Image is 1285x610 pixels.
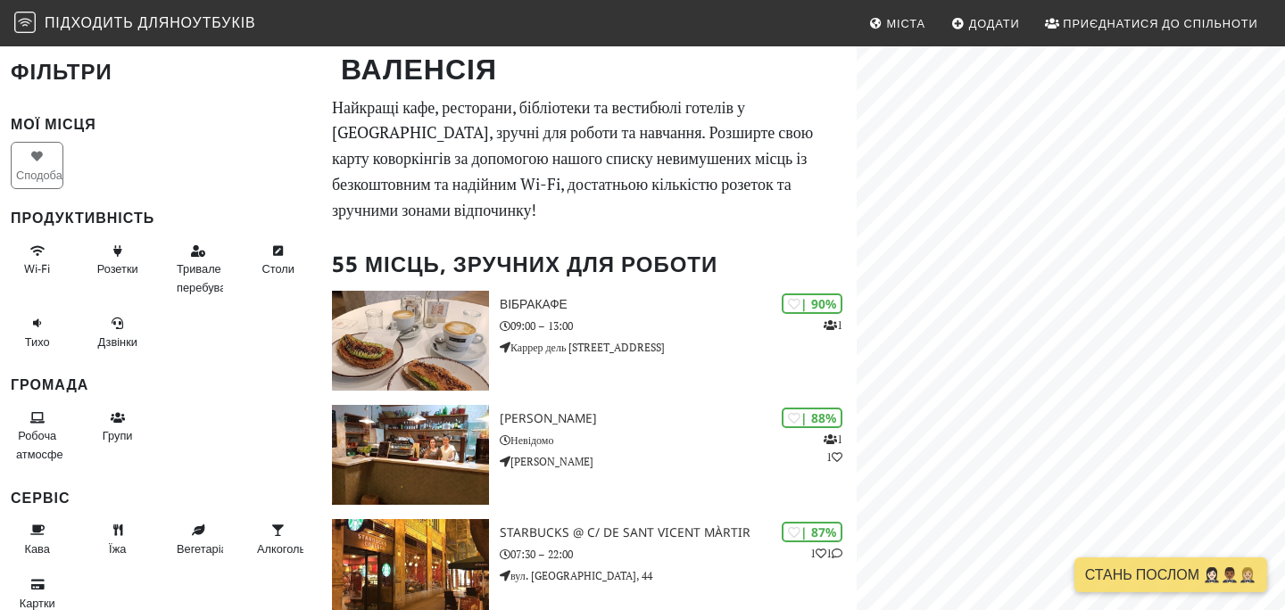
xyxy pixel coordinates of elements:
[25,334,50,350] font: Тихо
[332,249,717,278] font: 55 місць, зручних для роботи
[45,12,170,32] font: Підходить для
[510,548,573,561] font: 07:30 – 22:00
[11,56,112,86] font: Фільтри
[500,409,597,426] font: [PERSON_NAME]
[800,409,836,426] font: | 88%
[261,260,294,276] font: Столи
[25,540,50,556] font: Кава
[24,260,50,276] font: Wi-Fi
[887,15,925,31] font: Міста
[1063,15,1257,31] font: Приєднатися до спільноти
[944,7,1027,39] a: Додати
[332,96,813,220] font: Найкращі кафе, ресторани, бібліотеки та вестибюлі готелів у [GEOGRAPHIC_DATA], зручні для роботи ...
[261,260,294,276] span: Зручні для роботи столи
[321,291,857,391] a: Вібракафе | 90% 1 Вібракафе 09:00 – 13:00 Каррер дель [STREET_ADDRESS]
[91,236,144,284] button: Розетки
[11,309,63,356] button: Тихо
[170,12,255,32] font: ноутбуків
[257,540,305,556] font: Алкоголь
[103,427,133,443] span: Групувати таблиці
[177,260,245,294] font: Тривале перебування
[1074,557,1267,592] a: Стань Послом 🤵🏻‍♀️🤵🏾‍♂️🤵🏼‍♀️
[24,260,50,276] span: Стабільний Wi-Fi
[1038,7,1264,39] a: Приєднатися до спільноти
[837,433,842,446] font: 1
[91,309,144,356] button: Дзвінки
[969,15,1020,31] font: Додати
[826,547,832,560] font: 1
[91,515,144,563] button: Їжа
[11,488,70,507] font: Сервіс
[177,540,253,556] font: Вегетаріанець
[500,523,750,540] font: Starbucks @ C/ de Sant Vicent Màrtir
[837,318,842,332] font: 1
[11,114,96,134] font: Мої місця
[862,7,933,39] a: Міста
[11,403,63,468] button: Робоча атмосфера
[14,8,259,39] a: Підходить для ноутбуків Підходить дляноутбуків
[109,540,126,556] font: Їжа
[252,515,304,563] button: Алкоголь
[1085,565,1256,584] font: Стань Послом 🤵🏻‍♀️🤵🏾‍♂️🤵🏼‍♀️
[103,427,133,443] font: Групи
[341,49,497,87] font: Валенсія
[16,427,76,461] font: Робоча атмосфера
[11,515,63,563] button: Кава
[97,260,138,276] font: Розетки
[800,295,836,312] font: | 90%
[510,569,652,582] font: вул. [GEOGRAPHIC_DATA], 44
[11,375,88,394] font: Громада
[97,334,137,350] font: Дзвінки
[332,405,489,505] img: Гісанте Рохо
[826,450,832,464] font: 1
[510,341,665,354] font: Каррер дель [STREET_ADDRESS]
[97,334,137,350] span: Відео/аудіодзвінки
[171,515,224,563] button: Вегетаріанець
[332,291,489,391] img: Вібракафе
[510,319,573,333] font: 09:00 – 13:00
[91,403,144,450] button: Групи
[321,405,857,505] a: Гісанте Рохо | 88% 11 [PERSON_NAME] Невідомо [PERSON_NAME]
[14,12,36,33] img: Підходить для ноутбуків
[510,455,593,468] font: [PERSON_NAME]
[11,236,63,284] button: Wi-Fi
[97,260,138,276] span: Розетки живлення
[810,547,816,560] font: 1
[500,295,568,312] font: Вібракафе
[171,236,224,301] button: Тривале перебування
[11,208,154,227] font: Продуктивність
[16,427,76,461] span: Люди, що працюють
[510,433,553,447] font: Невідомо
[800,523,836,540] font: | 87%
[252,236,304,284] button: Столи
